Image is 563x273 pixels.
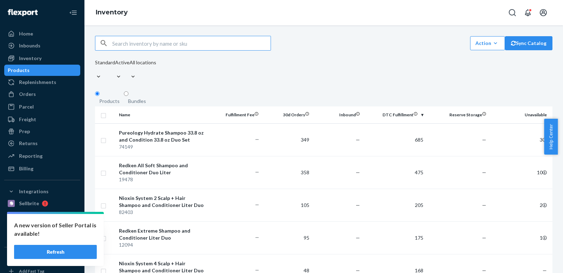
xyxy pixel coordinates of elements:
[211,106,261,123] th: Fulfillment Fee
[356,137,360,143] span: —
[112,36,271,50] input: Search inventory by name or sku
[261,221,312,254] td: 95
[66,6,80,20] button: Close Navigation
[489,221,552,254] td: 1
[4,186,80,197] button: Integrations
[536,6,550,20] button: Open account menu
[96,8,128,16] a: Inventory
[214,265,259,272] p: ...
[19,103,34,110] div: Parcel
[19,79,56,86] div: Replenishments
[8,9,38,16] img: Flexport logo
[4,89,80,100] a: Orders
[4,28,80,39] a: Home
[482,137,486,143] span: —
[482,235,486,241] span: —
[95,91,100,96] input: Products
[99,98,120,105] div: Products
[19,116,36,123] div: Freight
[4,210,80,221] a: Shopify
[124,91,128,96] input: Bundles
[90,2,133,23] ol: breadcrumbs
[119,162,208,176] div: Redken All Soft Shampoo and Conditioner Duo Liter
[482,169,486,175] span: —
[363,221,426,254] td: 175
[312,106,363,123] th: Inbound
[119,129,208,143] div: Pureology Hydrate Shampoo 33.8 oz and Condition 33.8 oz Duo Set
[4,65,80,76] a: Products
[4,53,80,64] a: Inventory
[4,198,80,209] a: Sellbrite
[4,236,80,244] a: Add Integration
[4,40,80,51] a: Inbounds
[8,67,30,74] div: Products
[363,156,426,189] td: 475
[505,6,519,20] button: Open Search Box
[356,235,360,241] span: —
[19,188,49,195] div: Integrations
[129,66,130,73] input: All locations
[214,135,259,142] p: ...
[119,143,208,150] div: 74149
[363,106,426,123] th: DTC Fulfillment
[4,101,80,112] a: Parcel
[214,167,259,174] p: ...
[4,163,80,174] a: Billing
[214,200,259,207] p: ...
[470,36,505,50] button: Action
[4,253,80,264] button: Fast Tags
[19,165,33,172] div: Billing
[115,66,116,73] input: Active
[119,241,208,248] div: 12094
[363,189,426,221] td: 205
[95,66,96,73] input: Standard
[261,106,312,123] th: 30d Orders
[4,222,80,233] a: Google
[19,30,33,37] div: Home
[119,176,208,183] div: 19478
[19,42,40,49] div: Inbounds
[505,36,552,50] button: Sync Catalog
[363,123,426,156] td: 685
[426,106,489,123] th: Reserve Storage
[521,6,535,20] button: Open notifications
[261,189,312,221] td: 105
[129,59,156,66] div: All locations
[128,98,146,105] div: Bundles
[489,123,552,156] td: 3
[19,128,30,135] div: Prep
[261,156,312,189] td: 358
[489,189,552,221] td: 2
[19,200,39,207] div: Sellbrite
[119,227,208,241] div: Redken Extreme Shampoo and Conditioner Liter Duo
[19,152,43,160] div: Reporting
[4,126,80,137] a: Prep
[4,150,80,162] a: Reporting
[116,106,211,123] th: Name
[19,140,38,147] div: Returns
[14,221,97,238] p: A new version of Seller Portal is available!
[115,59,129,66] div: Active
[356,169,360,175] span: —
[4,114,80,125] a: Freight
[489,106,552,123] th: Unavailable
[489,156,552,189] td: 10
[14,245,97,259] button: Refresh
[482,202,486,208] span: —
[214,233,259,240] p: ...
[119,195,208,209] div: Nioxin System 2 Scalp + Hair Shampoo and Conditioner Liter Duo
[356,202,360,208] span: —
[19,55,42,62] div: Inventory
[544,119,558,155] button: Help Center
[19,91,36,98] div: Orders
[475,40,500,47] div: Action
[4,138,80,149] a: Returns
[95,59,115,66] div: Standard
[4,77,80,88] a: Replenishments
[261,123,312,156] td: 349
[119,209,208,216] div: 82403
